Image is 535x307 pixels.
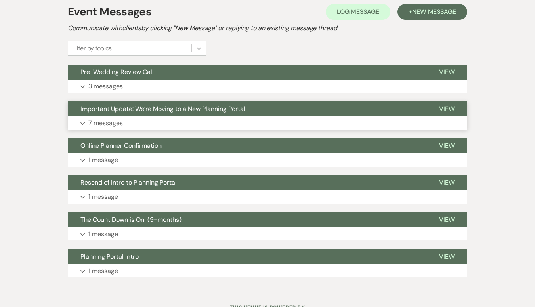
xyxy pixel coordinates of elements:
[412,8,456,16] span: New Message
[68,138,426,153] button: Online Planner Confirmation
[80,215,182,224] span: The Count Down is On! (9-months)
[80,141,162,150] span: Online Planner Confirmation
[68,249,426,264] button: Planning Portal Intro
[426,138,467,153] button: View
[426,101,467,116] button: View
[88,81,123,92] p: 3 messages
[68,175,426,190] button: Resend of Intro to Planning Portal
[337,8,379,16] span: Log Message
[88,229,118,239] p: 1 message
[80,68,154,76] span: Pre-Wedding Review Call
[80,252,139,261] span: Planning Portal Intro
[68,116,467,130] button: 7 messages
[80,105,245,113] span: Important Update: We’re Moving to a New Planning Portal
[88,155,118,165] p: 1 message
[439,141,455,150] span: View
[68,4,151,20] h1: Event Messages
[80,178,177,187] span: Resend of Intro to Planning Portal
[68,65,426,80] button: Pre-Wedding Review Call
[88,266,118,276] p: 1 message
[439,252,455,261] span: View
[439,105,455,113] span: View
[397,4,467,20] button: +New Message
[426,175,467,190] button: View
[439,215,455,224] span: View
[68,227,467,241] button: 1 message
[426,65,467,80] button: View
[439,68,455,76] span: View
[68,212,426,227] button: The Count Down is On! (9-months)
[68,23,467,33] h2: Communicate with clients by clicking "New Message" or replying to an existing message thread.
[426,249,467,264] button: View
[88,118,123,128] p: 7 messages
[72,44,115,53] div: Filter by topics...
[88,192,118,202] p: 1 message
[439,178,455,187] span: View
[68,190,467,204] button: 1 message
[68,101,426,116] button: Important Update: We’re Moving to a New Planning Portal
[68,264,467,278] button: 1 message
[68,80,467,93] button: 3 messages
[68,153,467,167] button: 1 message
[426,212,467,227] button: View
[326,4,390,20] button: Log Message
